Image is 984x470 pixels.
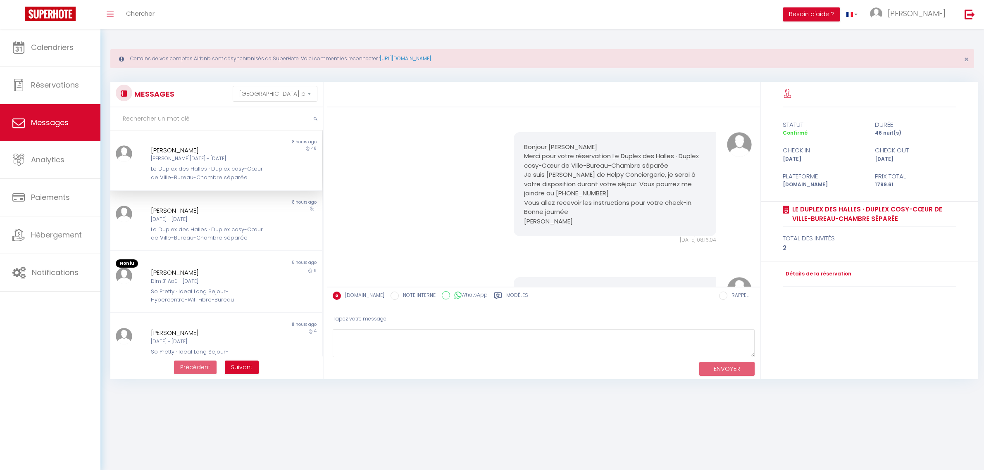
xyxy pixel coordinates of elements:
[180,363,210,371] span: Précédent
[116,328,132,344] img: ...
[174,361,217,375] button: Previous
[216,259,322,268] div: 8 hours ago
[888,8,946,19] span: [PERSON_NAME]
[151,155,263,163] div: [PERSON_NAME][DATE] - [DATE]
[151,287,263,304] div: So Pretty · Ideal Long Sejour-Hypercentre-Wifi Fibre-Bureau
[151,328,263,338] div: [PERSON_NAME]
[216,139,322,145] div: 8 hours ago
[699,362,755,376] button: ENVOYER
[31,154,64,165] span: Analytics
[777,120,870,130] div: statut
[151,216,263,223] div: [DATE] - [DATE]
[110,49,974,68] div: Certains de vos comptes Airbnb sont désynchronisés de SuperHote. Voici comment les reconnecter :
[727,292,748,301] label: RAPPEL
[151,145,263,155] div: [PERSON_NAME]
[151,165,263,182] div: Le Duplex des Halles · Duplex cosy-Cœur de Ville-Bureau-Chambre séparée
[777,181,870,189] div: [DOMAIN_NAME]
[31,80,79,90] span: Réservations
[964,54,969,64] span: ×
[514,236,717,244] div: [DATE] 08:16:04
[783,270,851,278] a: Détails de la réservation
[341,292,384,301] label: [DOMAIN_NAME]
[783,233,956,243] div: total des invités
[524,198,706,208] p: Vous allez recevoir les instructions pour votre check-in.
[31,192,70,202] span: Paiements
[151,226,263,242] div: Le Duplex des Halles · Duplex cosy-Cœur de Ville-Bureau-Chambre séparée
[524,142,706,152] p: Bonjour [PERSON_NAME]
[777,171,870,181] div: Plateforme
[777,145,870,155] div: check in
[110,107,323,131] input: Rechercher un mot clé
[31,42,74,52] span: Calendriers
[31,117,69,128] span: Messages
[870,181,962,189] div: 1799.61
[314,328,317,334] span: 4
[783,129,808,136] span: Confirmé
[727,132,752,157] img: ...
[116,259,138,268] span: Non lu
[450,291,488,300] label: WhatsApp
[965,9,975,19] img: logout
[524,152,706,170] p: Merci pour votre réservation Le Duplex des Halles · Duplex cosy-Cœur de Ville-Bureau-Chambre séparée
[132,85,174,103] h3: MESSAGES
[225,361,259,375] button: Next
[380,55,431,62] a: [URL][DOMAIN_NAME]
[870,155,962,163] div: [DATE]
[314,268,317,274] span: 9
[524,207,706,217] p: Bonne journée
[311,145,317,152] span: 46
[151,206,263,216] div: [PERSON_NAME]
[783,7,840,21] button: Besoin d'aide ?
[524,170,706,198] p: Je suis [PERSON_NAME] de Helpy Conciergerie, je serai à votre disposition durant votre séjour. Vo...
[727,277,752,302] img: ...
[116,145,132,162] img: ...
[783,243,956,253] div: 2
[231,363,253,371] span: Suivant
[870,129,962,137] div: 46 nuit(s)
[151,278,263,285] div: Dim 31 Aoû - [DATE]
[151,338,263,346] div: [DATE] - [DATE]
[151,348,263,365] div: So Pretty · Ideal Long Sejour-Hypercentre-Wifi Fibre-Bureau
[870,171,962,181] div: Prix total
[126,9,155,18] span: Chercher
[216,321,322,328] div: 11 hours ago
[964,56,969,63] button: Close
[31,230,82,240] span: Hébergement
[116,206,132,222] img: ...
[870,120,962,130] div: durée
[524,217,706,226] p: [PERSON_NAME]
[506,292,528,302] label: Modèles
[315,206,317,212] span: 1
[216,199,322,206] div: 8 hours ago
[789,204,956,224] a: Le Duplex des Halles · Duplex cosy-Cœur de Ville-Bureau-Chambre séparée
[151,268,263,278] div: [PERSON_NAME]
[399,292,436,301] label: NOTE INTERNE
[777,155,870,163] div: [DATE]
[116,268,132,284] img: ...
[870,7,882,20] img: ...
[333,309,755,329] div: Tapez votre message
[32,267,79,278] span: Notifications
[25,7,76,21] img: Super Booking
[870,145,962,155] div: check out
